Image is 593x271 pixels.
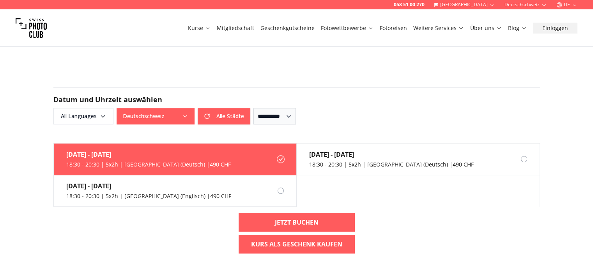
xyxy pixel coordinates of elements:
[508,24,527,32] a: Blog
[467,23,505,34] button: Über uns
[257,23,318,34] button: Geschenkgutscheine
[55,109,112,123] span: All Languages
[533,23,577,34] button: Einloggen
[217,24,254,32] a: Mitgliedschaft
[380,24,407,32] a: Fotoreisen
[66,192,231,200] div: 18:30 - 20:30 | 5x2h | [GEOGRAPHIC_DATA] (Englisch) | 490 CHF
[66,161,231,168] div: 18:30 - 20:30 | 5x2h | [GEOGRAPHIC_DATA] (Deutsch) | 490 CHF
[470,24,502,32] a: Über uns
[198,108,250,124] button: Alle Städte
[505,23,530,34] button: Blog
[321,24,374,32] a: Fotowettbewerbe
[251,239,342,249] b: Kurs als Geschenk kaufen
[377,23,410,34] button: Fotoreisen
[185,23,214,34] button: Kurse
[66,181,231,191] div: [DATE] - [DATE]
[214,23,257,34] button: Mitgliedschaft
[66,150,231,159] div: [DATE] - [DATE]
[275,218,319,227] b: Jetzt buchen
[53,108,113,124] button: All Languages
[309,150,474,159] div: [DATE] - [DATE]
[413,24,464,32] a: Weitere Services
[309,161,474,168] div: 18:30 - 20:30 | 5x2h | [GEOGRAPHIC_DATA] (Deutsch) | 490 CHF
[117,108,195,124] button: Deutschschweiz
[410,23,467,34] button: Weitere Services
[188,24,211,32] a: Kurse
[239,235,355,253] a: Kurs als Geschenk kaufen
[239,213,355,232] a: Jetzt buchen
[16,12,47,44] img: Swiss photo club
[260,24,315,32] a: Geschenkgutscheine
[53,94,540,105] h2: Datum und Uhrzeit auswählen
[394,2,425,8] a: 058 51 00 270
[318,23,377,34] button: Fotowettbewerbe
